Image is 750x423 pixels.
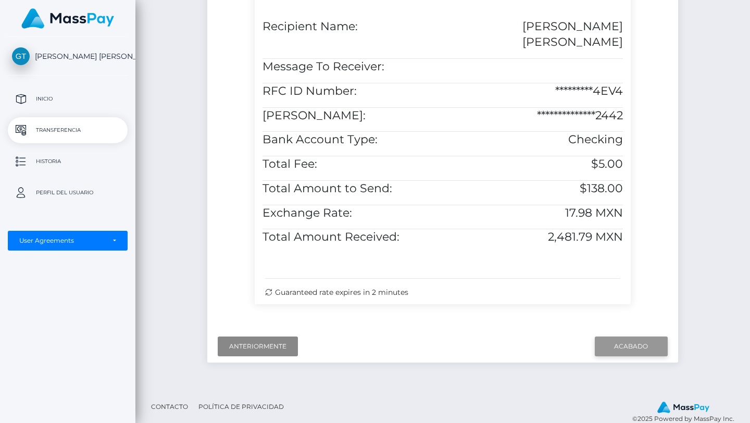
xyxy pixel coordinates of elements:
a: Perfil del usuario [8,180,128,206]
div: Guaranteed rate expires in 2 minutes [265,287,621,298]
p: Transferencia [12,122,123,138]
h5: Total Fee: [262,156,435,172]
button: User Agreements [8,231,128,251]
h5: $138.00 [451,181,623,197]
h5: Recipient Name: [262,19,435,35]
a: Contacto [147,399,192,415]
a: Historia [8,148,128,175]
h5: Bank Account Type: [262,132,435,148]
img: MassPay [657,402,709,413]
h5: [PERSON_NAME] [PERSON_NAME] [451,19,623,51]
a: Inicio [8,86,128,112]
h5: Checking [451,132,623,148]
a: Transferencia [8,117,128,143]
h5: 17.98 MXN [451,205,623,221]
h5: RFC ID Number: [262,83,435,99]
h5: [PERSON_NAME]: [262,108,435,124]
h5: $5.00 [451,156,623,172]
p: Perfil del usuario [12,185,123,201]
input: Anteriormente [218,337,298,356]
h5: 2,481.79 MXN [451,229,623,245]
h5: Total Amount Received: [262,229,435,245]
input: Acabado [595,337,668,356]
p: Inicio [12,91,123,107]
h5: Message To Receiver: [262,59,435,75]
p: Historia [12,154,123,169]
a: Política de privacidad [194,399,288,415]
span: [PERSON_NAME] [PERSON_NAME] [8,52,128,61]
img: MassPay [21,8,114,29]
div: User Agreements [19,237,105,245]
h5: Total Amount to Send: [262,181,435,197]
h5: Exchange Rate: [262,205,435,221]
